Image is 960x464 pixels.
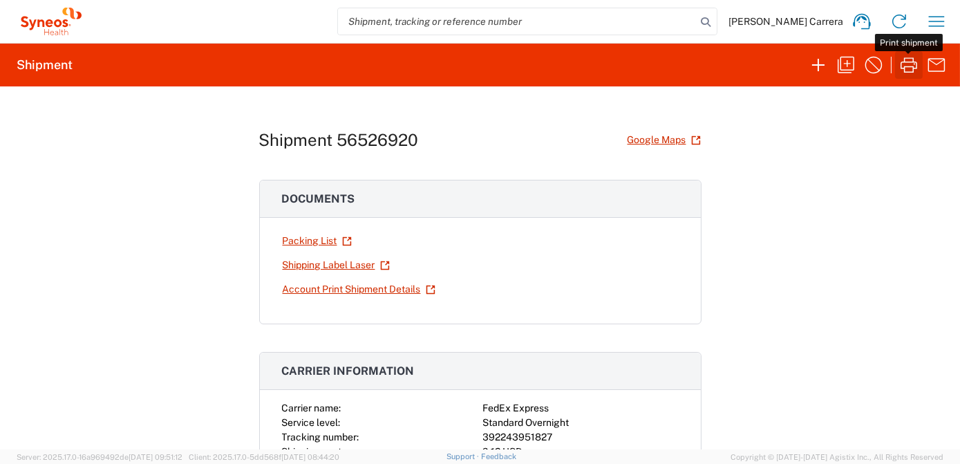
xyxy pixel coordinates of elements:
[282,417,341,428] span: Service level:
[483,445,679,459] div: 9.12 USD
[282,253,390,277] a: Shipping Label Laser
[481,452,516,461] a: Feedback
[17,57,73,73] h2: Shipment
[259,130,419,150] h1: Shipment 56526920
[282,192,355,205] span: Documents
[282,431,359,443] span: Tracking number:
[282,364,415,378] span: Carrier information
[282,277,436,301] a: Account Print Shipment Details
[446,452,481,461] a: Support
[483,416,679,430] div: Standard Overnight
[483,401,679,416] div: FedEx Express
[189,453,339,461] span: Client: 2025.17.0-5dd568f
[282,446,342,457] span: Shipping cost
[282,229,352,253] a: Packing List
[17,453,182,461] span: Server: 2025.17.0-16a969492de
[728,15,843,28] span: [PERSON_NAME] Carrera
[281,453,339,461] span: [DATE] 08:44:20
[627,128,702,152] a: Google Maps
[338,8,696,35] input: Shipment, tracking or reference number
[483,430,679,445] div: 392243951827
[282,402,341,414] span: Carrier name:
[731,451,943,463] span: Copyright © [DATE]-[DATE] Agistix Inc., All Rights Reserved
[129,453,182,461] span: [DATE] 09:51:12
